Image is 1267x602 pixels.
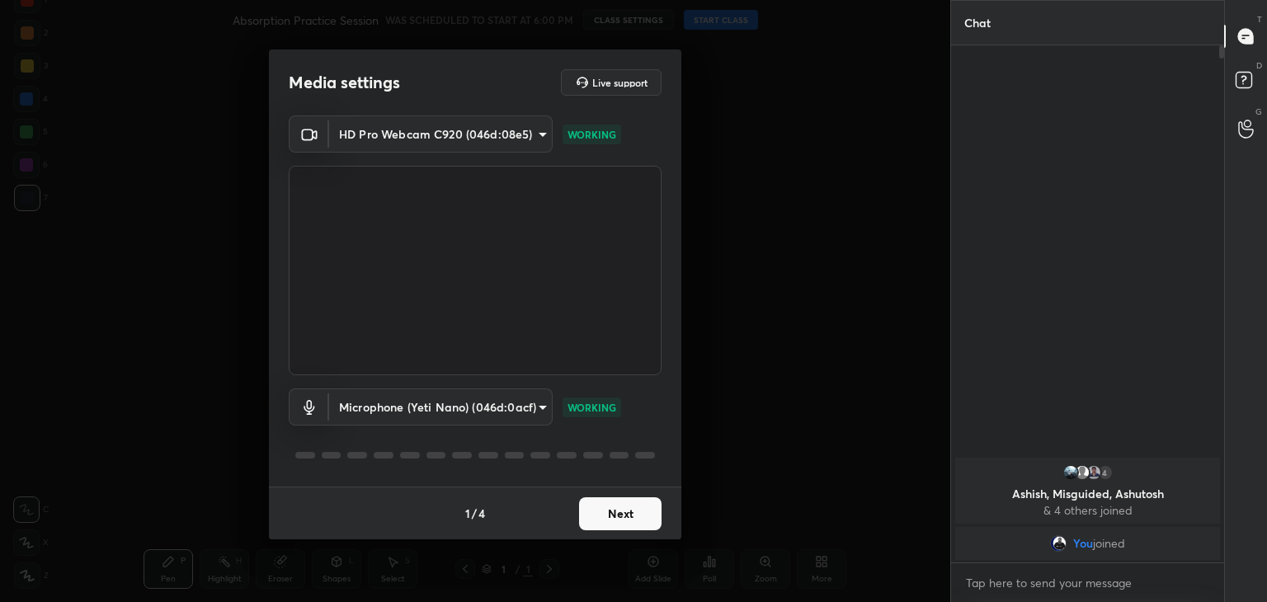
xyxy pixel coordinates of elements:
p: Chat [951,1,1004,45]
h4: 1 [465,505,470,522]
div: grid [951,454,1224,563]
div: 4 [1097,464,1114,481]
p: & 4 others joined [965,504,1210,517]
img: aff47d05bf2749a7a8a51ca3fdba6a32.65522048_3 [1086,464,1102,481]
img: b06059d6d76144998947f50f5f331088.51172741_3 [1062,464,1079,481]
div: HD Pro Webcam C920 (046d:08e5) [329,388,553,426]
p: WORKING [568,127,616,142]
p: G [1255,106,1262,118]
h2: Media settings [289,72,400,93]
img: 06bb0d84a8f94ea8a9cc27b112cd422f.jpg [1050,535,1067,552]
h5: Live support [592,78,648,87]
p: T [1257,13,1262,26]
p: D [1256,59,1262,72]
div: HD Pro Webcam C920 (046d:08e5) [329,115,553,153]
span: You [1073,537,1093,550]
button: Next [579,497,662,530]
p: WORKING [568,400,616,415]
h4: / [472,505,477,522]
img: default.png [1074,464,1090,481]
h4: 4 [478,505,485,522]
p: Ashish, Misguided, Ashutosh [965,487,1210,501]
span: joined [1093,537,1125,550]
